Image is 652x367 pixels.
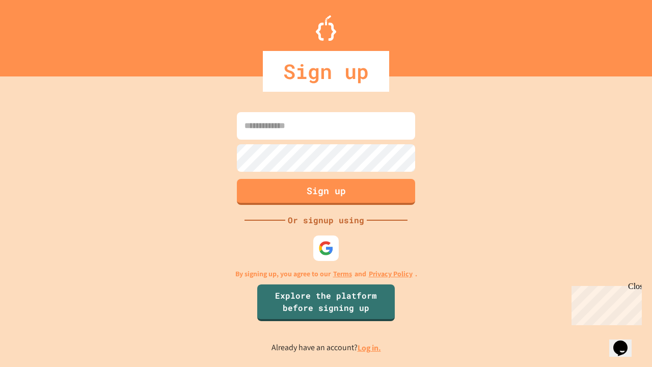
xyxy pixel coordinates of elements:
[235,269,417,279] p: By signing up, you agree to our and .
[237,179,415,205] button: Sign up
[285,214,367,226] div: Or signup using
[257,284,395,321] a: Explore the platform before signing up
[4,4,70,65] div: Chat with us now!Close
[609,326,642,357] iframe: chat widget
[358,343,381,353] a: Log in.
[316,15,336,41] img: Logo.svg
[318,241,334,256] img: google-icon.svg
[369,269,413,279] a: Privacy Policy
[263,51,389,92] div: Sign up
[567,282,642,325] iframe: chat widget
[333,269,352,279] a: Terms
[271,342,381,354] p: Already have an account?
